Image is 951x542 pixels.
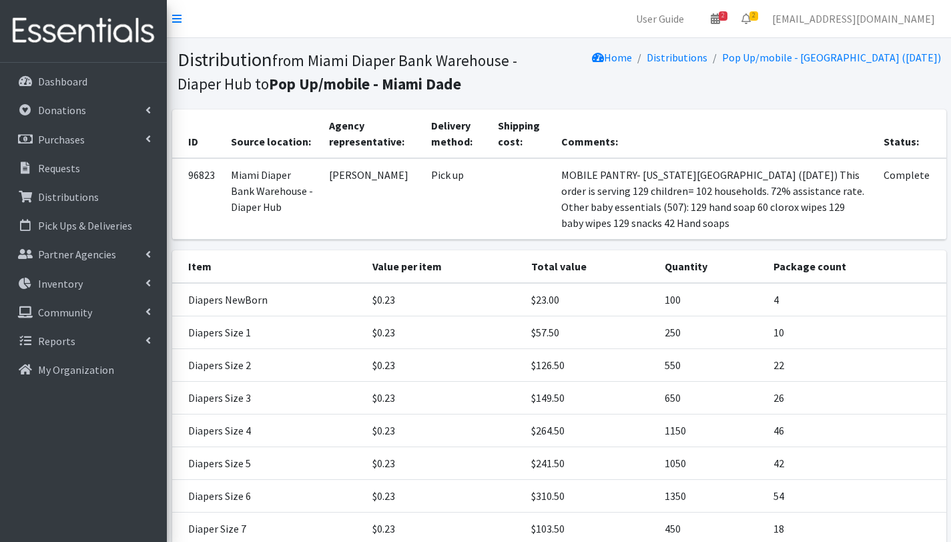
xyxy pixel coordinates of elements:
[553,109,876,158] th: Comments:
[172,158,223,240] td: 96823
[876,109,946,158] th: Status:
[657,283,766,316] td: 100
[38,248,116,261] p: Partner Agencies
[364,480,523,513] td: $0.23
[5,9,162,53] img: HumanEssentials
[5,299,162,326] a: Community
[223,109,321,158] th: Source location:
[38,162,80,175] p: Requests
[364,316,523,349] td: $0.23
[700,5,731,32] a: 2
[592,51,632,64] a: Home
[523,349,656,382] td: $126.50
[553,158,876,240] td: MOBILE PANTRY- [US_STATE][GEOGRAPHIC_DATA] ([DATE]) This order is serving 129 children= 102 house...
[5,212,162,239] a: Pick Ups & Deliveries
[38,306,92,319] p: Community
[657,447,766,480] td: 1050
[647,51,707,64] a: Distributions
[172,316,365,349] td: Diapers Size 1
[657,382,766,415] td: 650
[765,349,946,382] td: 22
[490,109,554,158] th: Shipping cost:
[731,5,761,32] a: 2
[364,349,523,382] td: $0.23
[765,382,946,415] td: 26
[5,155,162,182] a: Requests
[38,219,132,232] p: Pick Ups & Deliveries
[172,109,223,158] th: ID
[765,480,946,513] td: 54
[321,158,424,240] td: [PERSON_NAME]
[5,68,162,95] a: Dashboard
[657,480,766,513] td: 1350
[5,270,162,297] a: Inventory
[5,241,162,268] a: Partner Agencies
[172,283,365,316] td: Diapers NewBorn
[5,356,162,383] a: My Organization
[321,109,424,158] th: Agency representative:
[172,250,365,283] th: Item
[364,415,523,447] td: $0.23
[523,250,656,283] th: Total value
[765,316,946,349] td: 10
[765,415,946,447] td: 46
[657,349,766,382] td: 550
[5,126,162,153] a: Purchases
[761,5,946,32] a: [EMAIL_ADDRESS][DOMAIN_NAME]
[765,283,946,316] td: 4
[523,480,656,513] td: $310.50
[172,382,365,415] td: Diapers Size 3
[657,415,766,447] td: 1150
[38,363,114,376] p: My Organization
[178,48,555,94] h1: Distribution
[223,158,321,240] td: Miami Diaper Bank Warehouse - Diaper Hub
[765,447,946,480] td: 42
[364,447,523,480] td: $0.23
[172,349,365,382] td: Diapers Size 2
[38,103,86,117] p: Donations
[5,97,162,123] a: Donations
[38,277,83,290] p: Inventory
[172,480,365,513] td: Diapers Size 6
[625,5,695,32] a: User Guide
[523,382,656,415] td: $149.50
[876,158,946,240] td: Complete
[38,190,99,204] p: Distributions
[523,447,656,480] td: $241.50
[749,11,758,21] span: 2
[5,328,162,354] a: Reports
[765,250,946,283] th: Package count
[523,415,656,447] td: $264.50
[38,334,75,348] p: Reports
[5,184,162,210] a: Distributions
[657,250,766,283] th: Quantity
[38,133,85,146] p: Purchases
[657,316,766,349] td: 250
[719,11,727,21] span: 2
[364,382,523,415] td: $0.23
[364,283,523,316] td: $0.23
[423,109,489,158] th: Delivery method:
[172,447,365,480] td: Diapers Size 5
[523,283,656,316] td: $23.00
[722,51,941,64] a: Pop Up/mobile - [GEOGRAPHIC_DATA] ([DATE])
[364,250,523,283] th: Value per item
[178,51,517,93] small: from Miami Diaper Bank Warehouse - Diaper Hub to
[172,415,365,447] td: Diapers Size 4
[38,75,87,88] p: Dashboard
[423,158,489,240] td: Pick up
[523,316,656,349] td: $57.50
[269,74,461,93] b: Pop Up/mobile - Miami Dade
